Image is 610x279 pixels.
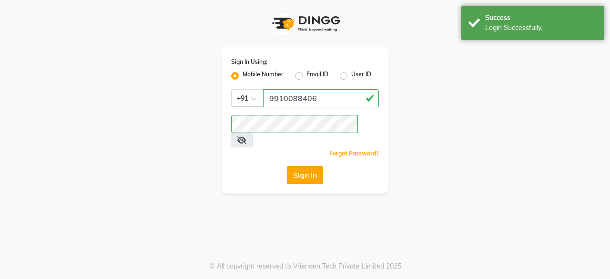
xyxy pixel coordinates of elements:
button: Sign In [287,166,323,184]
label: Email ID [306,70,328,82]
div: Success [485,13,597,23]
label: Sign In Using: [231,58,267,66]
label: Mobile Number [243,70,284,82]
a: Forgot Password? [329,150,379,157]
label: User ID [351,70,371,82]
img: logo1.svg [267,10,343,38]
input: Username [231,115,358,133]
input: Username [263,89,379,107]
div: Login Successfully. [485,23,597,33]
